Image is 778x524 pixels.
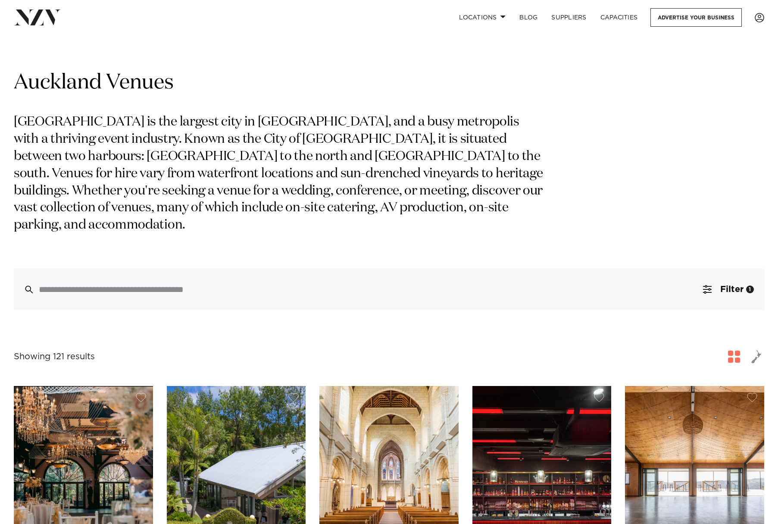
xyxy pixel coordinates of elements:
[544,8,593,27] a: SUPPLIERS
[14,9,61,25] img: nzv-logo.png
[650,8,742,27] a: Advertise your business
[14,114,547,234] p: [GEOGRAPHIC_DATA] is the largest city in [GEOGRAPHIC_DATA], and a busy metropolis with a thriving...
[693,269,764,310] button: Filter1
[14,69,764,97] h1: Auckland Venues
[594,8,645,27] a: Capacities
[512,8,544,27] a: BLOG
[720,285,744,294] span: Filter
[452,8,512,27] a: Locations
[14,350,95,364] div: Showing 121 results
[746,286,754,293] div: 1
